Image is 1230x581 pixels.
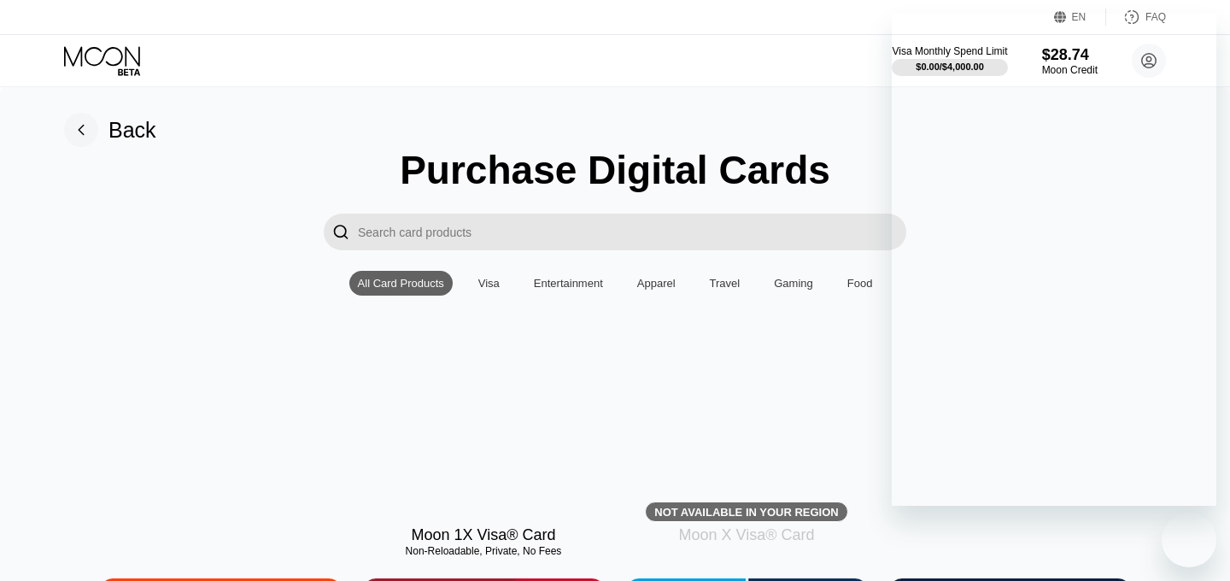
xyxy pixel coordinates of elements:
div: Back [108,118,156,143]
div: EN [1072,11,1086,23]
div: Food [847,277,873,290]
div: Moon 1X Visa® Card [411,526,555,544]
iframe: Button to launch messaging window, conversation in progress [1162,513,1216,567]
div: Food [839,271,881,296]
div: FAQ [1145,11,1166,23]
div: Entertainment [534,277,603,290]
div: Not available in your region [626,360,868,513]
div: Gaming [765,271,822,296]
div: Visa [470,271,508,296]
div: Entertainment [525,271,612,296]
div: Non-Reloadable, Private, No Fees [363,545,605,557]
div:  [324,214,358,250]
div: Gaming [774,277,813,290]
div: Travel [701,271,749,296]
div: Back [64,113,156,147]
div: All Card Products [349,271,453,296]
div: Not available in your region [654,506,838,519]
div: Travel [710,277,741,290]
div:  [332,222,349,242]
div: Apparel [629,271,684,296]
div: EN [1054,9,1106,26]
div: Purchase Digital Cards [400,147,830,193]
div: Apparel [637,277,676,290]
input: Search card products [358,214,906,250]
div: Visa [478,277,500,290]
div: Moon X Visa® Card [678,526,814,544]
div: FAQ [1106,9,1166,26]
div: All Card Products [358,277,444,290]
iframe: Messaging window [892,14,1216,506]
